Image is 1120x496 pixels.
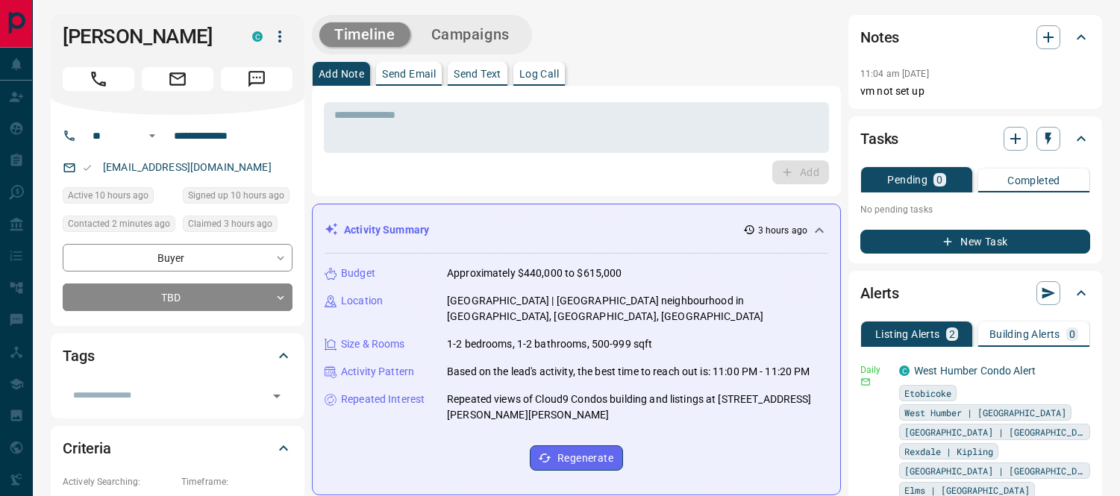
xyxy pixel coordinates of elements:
div: Alerts [860,275,1090,311]
button: Campaigns [416,22,525,47]
p: Repeated Interest [341,392,425,407]
p: Location [341,293,383,309]
h2: Criteria [63,436,111,460]
p: Size & Rooms [341,336,405,352]
span: Claimed 3 hours ago [188,216,272,231]
div: Tue Aug 19 2025 [63,216,175,236]
p: Add Note [319,69,364,79]
p: No pending tasks [860,198,1090,221]
p: Pending [887,175,927,185]
svg: Email Valid [82,163,93,173]
h1: [PERSON_NAME] [63,25,230,48]
svg: Email [860,377,871,387]
h2: Tasks [860,127,898,151]
div: Buyer [63,244,292,271]
p: Daily [860,363,890,377]
p: Based on the lead's activity, the best time to reach out is: 11:00 PM - 11:20 PM [447,364,810,380]
p: 1-2 bedrooms, 1-2 bathrooms, 500-999 sqft [447,336,652,352]
p: Repeated views of Cloud9 Condos building and listings at [STREET_ADDRESS][PERSON_NAME][PERSON_NAME] [447,392,828,423]
h2: Tags [63,344,94,368]
a: [EMAIL_ADDRESS][DOMAIN_NAME] [103,161,272,173]
span: Rexdale | Kipling [904,444,993,459]
p: Activity Summary [344,222,429,238]
button: Timeline [319,22,410,47]
span: Signed up 10 hours ago [188,188,284,203]
span: Contacted 2 minutes ago [68,216,170,231]
p: Actively Searching: [63,475,174,489]
span: Email [142,67,213,91]
div: Tags [63,338,292,374]
span: [GEOGRAPHIC_DATA] | [GEOGRAPHIC_DATA] [904,463,1085,478]
button: Open [143,127,161,145]
button: New Task [860,230,1090,254]
span: Message [221,67,292,91]
span: Etobicoke [904,386,951,401]
span: West Humber | [GEOGRAPHIC_DATA] [904,405,1066,420]
p: Listing Alerts [875,329,940,339]
p: 3 hours ago [758,224,807,237]
p: Budget [341,266,375,281]
div: condos.ca [899,365,910,376]
a: West Humber Condo Alert [914,365,1036,377]
p: Activity Pattern [341,364,414,380]
div: Tue Aug 19 2025 [63,187,175,208]
span: [GEOGRAPHIC_DATA] | [GEOGRAPHIC_DATA] | [GEOGRAPHIC_DATA] [904,424,1085,439]
p: [GEOGRAPHIC_DATA] | [GEOGRAPHIC_DATA] neighbourhood in [GEOGRAPHIC_DATA], [GEOGRAPHIC_DATA], [GEO... [447,293,828,324]
h2: Notes [860,25,899,49]
div: Notes [860,19,1090,55]
span: Call [63,67,134,91]
button: Open [266,386,287,406]
p: Send Text [454,69,501,79]
p: 11:04 am [DATE] [860,69,929,79]
div: TBD [63,283,292,311]
div: Activity Summary3 hours ago [325,216,828,244]
div: Tue Aug 19 2025 [183,216,292,236]
p: Send Email [382,69,436,79]
p: Building Alerts [989,329,1060,339]
button: Regenerate [530,445,623,471]
div: Tasks [860,121,1090,157]
span: Active 10 hours ago [68,188,148,203]
div: Criteria [63,430,292,466]
p: vm not set up [860,84,1090,99]
p: Completed [1007,175,1060,186]
h2: Alerts [860,281,899,305]
p: Log Call [519,69,559,79]
p: 0 [1069,329,1075,339]
p: Timeframe: [181,475,292,489]
p: 0 [936,175,942,185]
p: Approximately $440,000 to $615,000 [447,266,622,281]
p: 2 [949,329,955,339]
div: Tue Aug 19 2025 [183,187,292,208]
div: condos.ca [252,31,263,42]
